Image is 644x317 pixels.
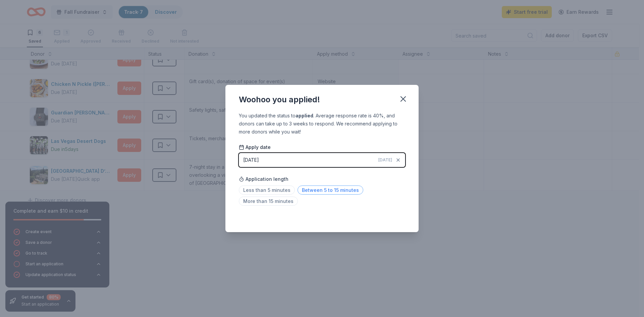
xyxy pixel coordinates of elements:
b: applied [296,113,313,118]
button: [DATE][DATE] [239,153,405,167]
span: [DATE] [378,157,392,163]
span: Apply date [239,144,271,151]
span: More than 15 minutes [239,197,298,206]
div: You updated the status to . Average response rate is 40%, and donors can take up to 3 weeks to re... [239,112,405,136]
div: [DATE] [243,156,259,164]
span: Less than 5 minutes [239,186,295,195]
span: Application length [239,175,288,183]
div: Woohoo you applied! [239,94,320,105]
span: Between 5 to 15 minutes [298,186,363,195]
